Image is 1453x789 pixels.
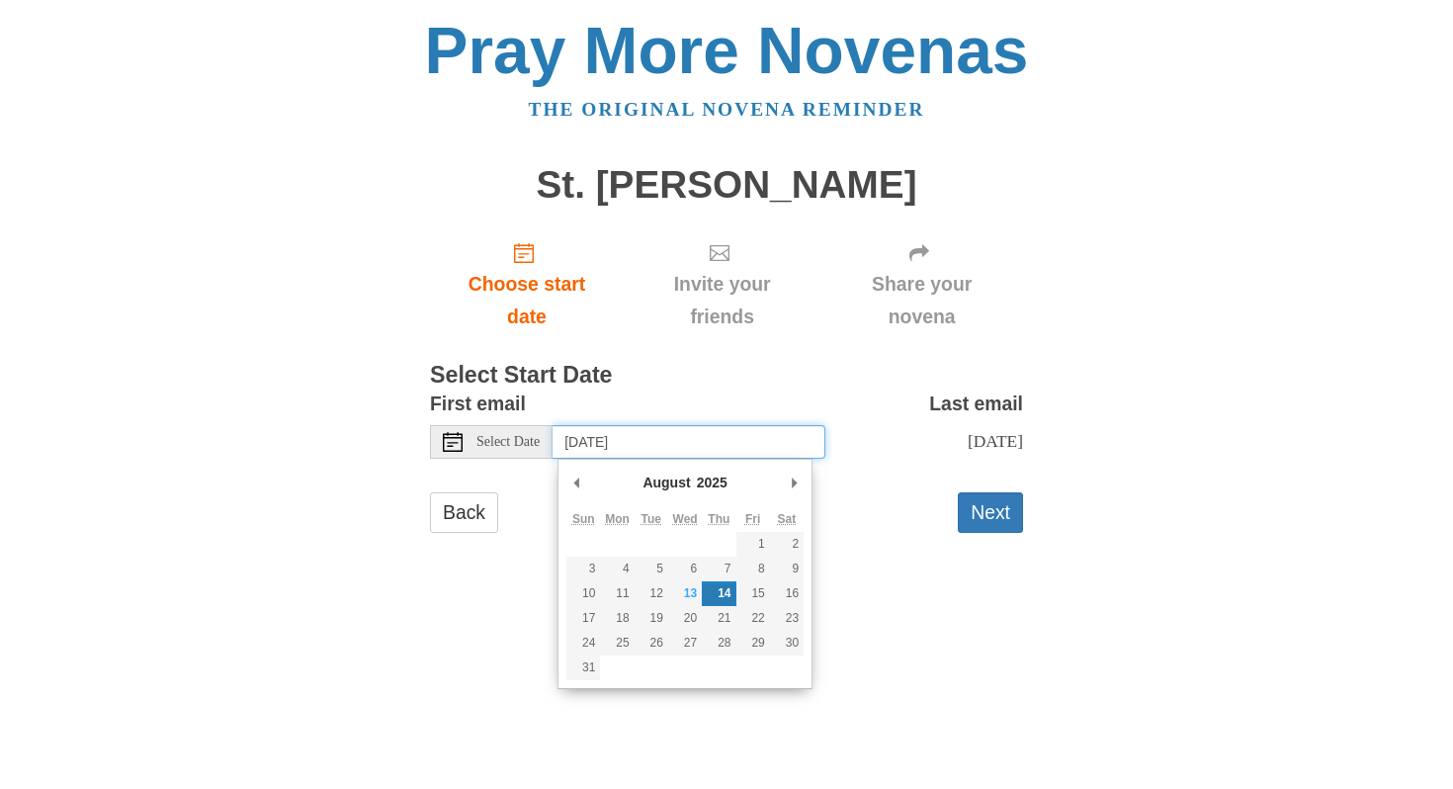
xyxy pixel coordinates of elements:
[770,581,804,606] button: 16
[668,557,702,581] button: 6
[770,532,804,557] button: 2
[430,363,1023,389] h3: Select Start Date
[702,581,735,606] button: 14
[566,468,586,497] button: Previous Month
[529,99,925,120] a: The original novena reminder
[702,631,735,656] button: 28
[624,225,820,343] div: Click "Next" to confirm your start date first.
[643,268,801,333] span: Invite your friends
[668,631,702,656] button: 27
[929,388,1023,420] label: Last email
[708,512,729,526] abbr: Thursday
[770,606,804,631] button: 23
[736,606,770,631] button: 22
[968,431,1023,451] span: [DATE]
[635,631,668,656] button: 26
[668,606,702,631] button: 20
[770,557,804,581] button: 9
[736,532,770,557] button: 1
[778,512,797,526] abbr: Saturday
[958,492,1023,533] button: Next
[605,512,630,526] abbr: Monday
[635,606,668,631] button: 19
[566,606,600,631] button: 17
[425,14,1029,87] a: Pray More Novenas
[640,468,693,497] div: August
[694,468,730,497] div: 2025
[635,581,668,606] button: 12
[430,388,526,420] label: First email
[566,557,600,581] button: 3
[820,225,1023,343] div: Click "Next" to confirm your start date first.
[745,512,760,526] abbr: Friday
[566,656,600,680] button: 31
[641,512,661,526] abbr: Tuesday
[430,164,1023,207] h1: St. [PERSON_NAME]
[736,557,770,581] button: 8
[770,631,804,656] button: 30
[702,606,735,631] button: 21
[736,631,770,656] button: 29
[600,606,634,631] button: 18
[668,581,702,606] button: 13
[600,581,634,606] button: 11
[430,225,624,343] a: Choose start date
[566,631,600,656] button: 24
[600,631,634,656] button: 25
[784,468,804,497] button: Next Month
[476,435,540,449] span: Select Date
[572,512,595,526] abbr: Sunday
[553,425,825,459] input: Use the arrow keys to pick a date
[736,581,770,606] button: 15
[840,268,1003,333] span: Share your novena
[635,557,668,581] button: 5
[566,581,600,606] button: 10
[450,268,604,333] span: Choose start date
[600,557,634,581] button: 4
[702,557,735,581] button: 7
[673,512,698,526] abbr: Wednesday
[430,492,498,533] a: Back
